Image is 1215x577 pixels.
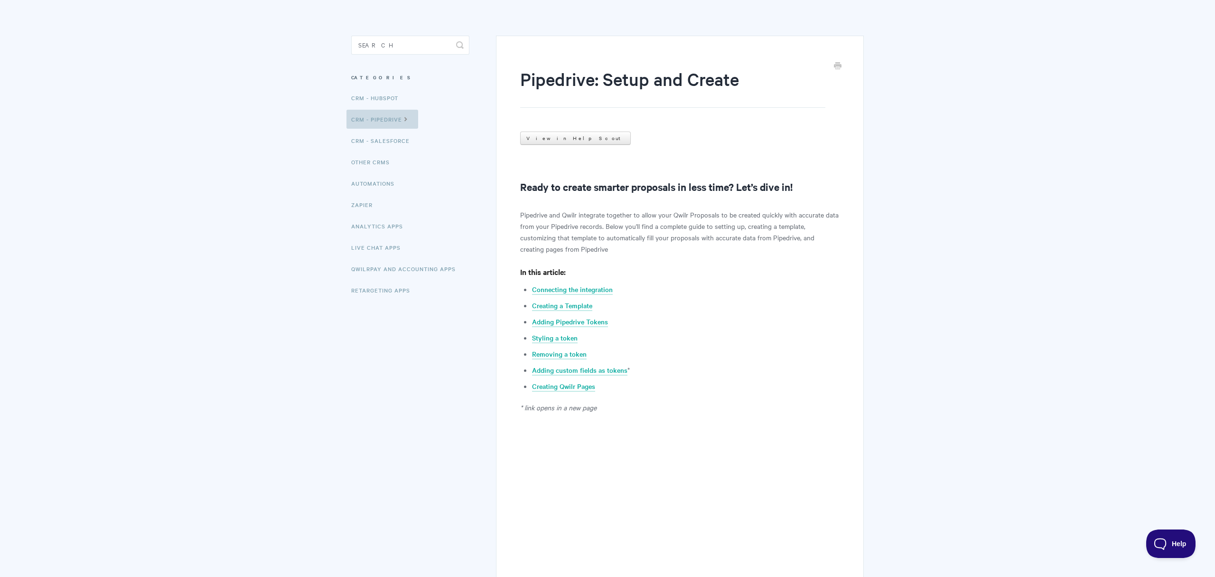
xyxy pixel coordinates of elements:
[532,317,608,327] a: Adding Pipedrive Tokens
[351,88,405,107] a: CRM - HubSpot
[351,259,463,278] a: QwilrPay and Accounting Apps
[532,365,627,376] a: Adding custom fields as tokens
[520,403,597,412] em: * link opens in a new page
[351,281,417,300] a: Retargeting Apps
[520,209,840,255] p: Pipedrive and Qwilr integrate together to allow your Qwilr Proposals to be created quickly with a...
[351,152,397,171] a: Other CRMs
[834,61,841,72] a: Print this Article
[532,333,578,343] a: Styling a token
[520,67,825,108] h1: Pipedrive: Setup and Create
[351,36,469,55] input: Search
[351,69,469,86] h3: Categories
[532,349,587,359] a: Removing a token
[351,195,380,214] a: Zapier
[520,132,631,145] a: View in Help Scout
[351,217,410,236] a: Analytics Apps
[520,266,840,278] h4: In this article:
[351,174,402,193] a: Automations
[1146,530,1196,558] iframe: Toggle Customer Support
[532,381,595,392] a: Creating Qwilr Pages
[351,131,417,150] a: CRM - Salesforce
[520,179,840,194] h2: Ready to create smarter proposals in less time? Let’s dive in!
[351,238,408,257] a: Live Chat Apps
[532,284,613,295] a: Connecting the integration
[346,110,418,129] a: CRM - Pipedrive
[532,301,592,311] a: Creating a Template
